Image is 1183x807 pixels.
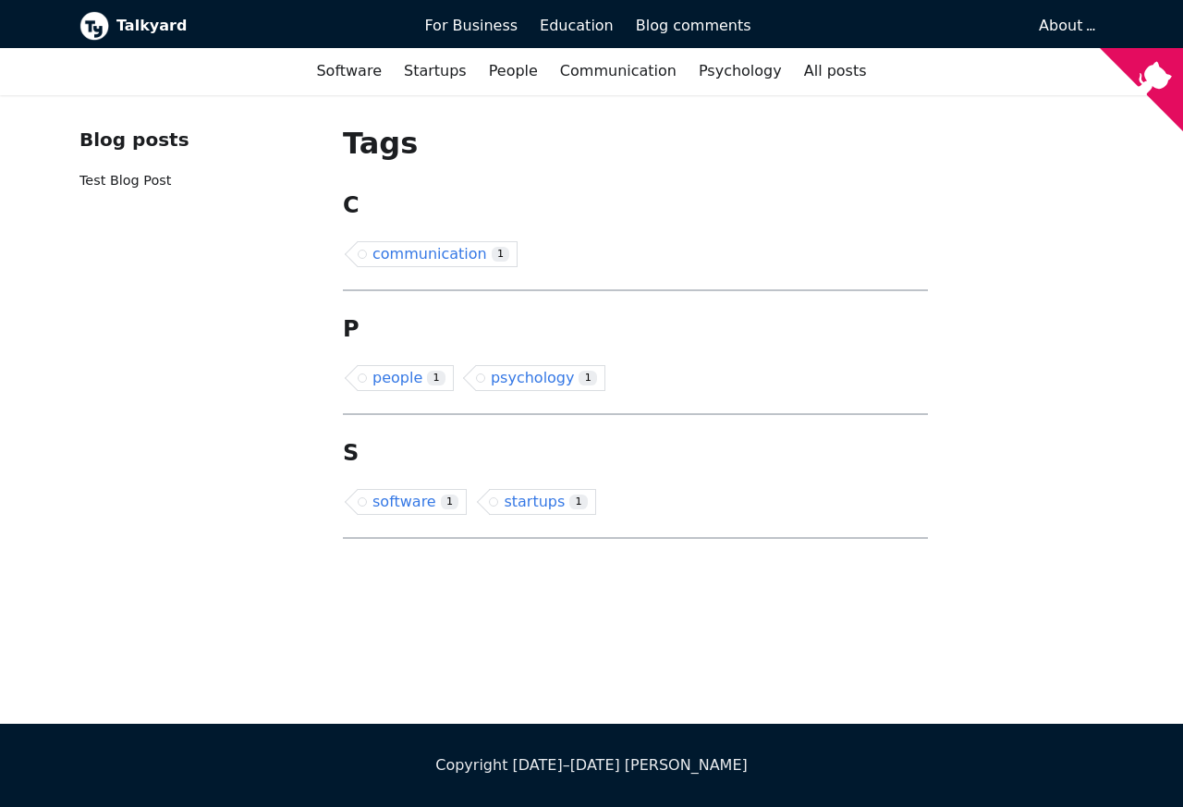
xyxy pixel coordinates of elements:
[343,125,928,162] h1: Tags
[358,365,454,391] a: people1
[478,55,549,87] a: People
[492,247,510,263] span: 1
[636,17,751,34] span: Blog comments
[549,55,688,87] a: Communication
[343,191,928,219] h2: C
[79,125,313,207] nav: Blog recent posts navigation
[441,495,459,510] span: 1
[358,489,467,515] a: software1
[529,10,625,42] a: Education
[688,55,793,87] a: Psychology
[424,17,518,34] span: For Business
[358,241,518,267] a: communication1
[413,10,529,42] a: For Business
[625,10,762,42] a: Blog comments
[1039,17,1092,34] a: About
[79,753,1104,777] div: Copyright [DATE]–[DATE] [PERSON_NAME]
[579,371,597,386] span: 1
[305,55,393,87] a: Software
[793,55,878,87] a: All posts
[79,125,313,155] div: Blog posts
[343,315,928,343] h2: P
[569,495,588,510] span: 1
[427,371,445,386] span: 1
[116,14,398,38] b: Talkyard
[476,365,605,391] a: psychology1
[489,489,596,515] a: startups1
[343,439,928,467] h2: S
[393,55,478,87] a: Startups
[540,17,614,34] span: Education
[79,173,171,188] a: Test Blog Post
[79,11,398,41] a: Talkyard logoTalkyard
[79,11,109,41] img: Talkyard logo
